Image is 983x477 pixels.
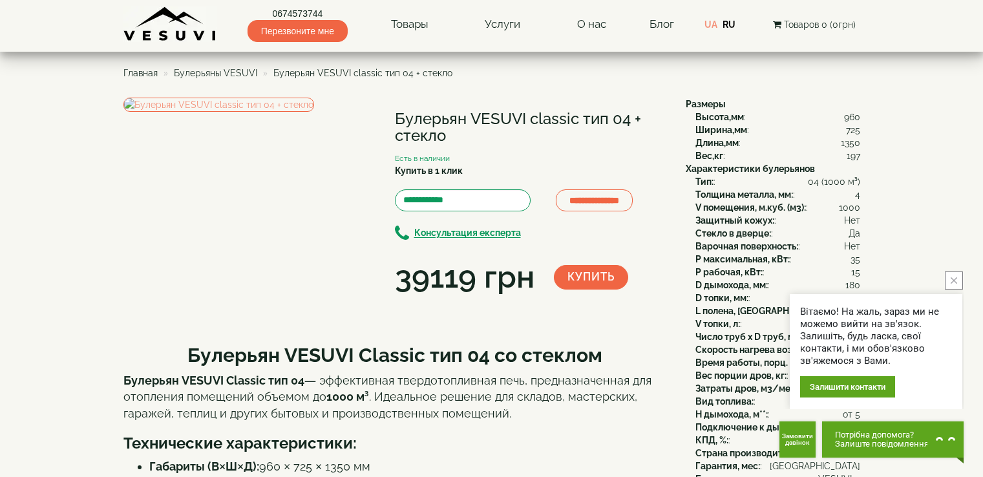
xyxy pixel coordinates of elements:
span: 960 [844,111,860,123]
b: Ширина,мм [695,125,747,135]
span: [GEOGRAPHIC_DATA] [770,460,860,472]
strong: 1000 м³ [326,390,369,403]
b: P рабочая, кВт: [695,267,763,277]
div: : [695,369,860,382]
b: P максимальная, кВт: [695,254,790,264]
label: Купить в 1 клик [395,164,463,177]
div: : [695,123,860,136]
span: 15 [851,266,860,279]
span: 1350 [841,136,860,149]
div: : [695,240,860,253]
div: Вітаємо! На жаль, зараз ми не можемо вийти на зв'язок. Залишіть, будь ласка, свої контакти, і ми ... [800,306,952,367]
b: Время работы, порц. час: [695,357,807,368]
div: : [695,356,860,369]
b: Подключение к дымоходу: [695,422,814,432]
b: V помещения, м.куб. (м3): [695,202,806,213]
div: : [695,304,860,317]
b: Варочная поверхность: [695,241,798,251]
span: от 5 [843,408,860,421]
span: 35 [851,253,860,266]
span: Нет [844,214,860,227]
div: : [695,291,860,304]
b: Толщина металла, мм: [695,189,793,200]
span: Нет [844,240,860,253]
b: Размеры [686,99,726,109]
div: : [695,201,860,214]
b: Гарантия, мес: [695,461,760,471]
a: RU [723,19,735,30]
button: Get Call button [779,421,816,458]
h1: Булерьян VESUVI classic тип 04 + стекло [395,111,666,145]
b: Число труб x D труб, мм: [695,332,803,342]
div: : [695,188,860,201]
b: Технические характеристики: [123,434,357,452]
span: Перезвоните мне [248,20,348,42]
b: Длина,мм [695,138,739,148]
b: Стекло в дверце: [695,228,771,238]
div: : [695,111,860,123]
strong: Булерьян VESUVI Classic тип 04 [123,374,304,387]
b: D дымохода, мм: [695,280,768,290]
button: close button [945,271,963,290]
strong: Габариты (В×Ш×Д): [149,460,259,473]
div: : [695,149,860,162]
div: : [695,421,860,434]
div: : [695,343,860,356]
b: H дымохода, м**: [695,409,768,419]
li: 960 × 725 × 1350 мм [149,458,666,475]
div: : [695,253,860,266]
div: : [695,266,860,279]
span: Залиште повідомлення [835,440,929,449]
span: Заднее [829,421,860,434]
div: : [695,227,860,240]
div: : [695,460,860,472]
span: 04 (1000 м³) [808,175,860,188]
a: Главная [123,68,158,78]
div: Залишити контакти [800,376,895,397]
div: : [695,175,860,188]
div: : [695,330,860,343]
b: Страна производитель: [695,448,799,458]
div: 39119 грн [395,255,534,299]
b: Высота,мм [695,112,744,122]
span: Булерьян VESUVI classic тип 04 + стекло [273,68,452,78]
b: Защитный кожух: [695,215,774,226]
div: : [695,447,860,460]
a: Блог [650,17,674,30]
div: : [695,382,860,395]
div: : [695,136,860,149]
b: Булерьян VESUVI Classic тип 04 со стеклом [187,344,602,366]
span: 725 [846,123,860,136]
small: Есть в наличии [395,154,450,163]
p: — эффективная твердотопливная печь, предназначенная для отопления помещений объемом до . Идеально... [123,372,666,422]
span: Товаров 0 (0грн) [784,19,856,30]
span: Потрібна допомога? [835,430,929,440]
a: Булерьяны VESUVI [174,68,257,78]
span: 197 [847,149,860,162]
b: Тип: [695,176,713,187]
span: 1000 [839,201,860,214]
button: Товаров 0 (0грн) [769,17,860,32]
img: content [123,6,217,42]
b: КПД, %: [695,435,728,445]
div: : [695,279,860,291]
div: : [695,214,860,227]
b: Вид топлива: [695,396,754,407]
div: : [695,395,860,408]
span: 4 [855,188,860,201]
a: 0674573744 [248,7,348,20]
div: : [695,434,860,447]
div: : [695,408,860,421]
button: Chat button [822,421,964,458]
img: Булерьян VESUVI classic тип 04 + стекло [123,98,314,112]
b: Характеристики булерьянов [686,164,815,174]
a: Услуги [472,10,533,39]
span: Да [849,227,860,240]
a: UA [704,19,717,30]
span: Замовити дзвінок [782,433,813,446]
b: Консультация експерта [414,228,521,238]
a: О нас [564,10,619,39]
